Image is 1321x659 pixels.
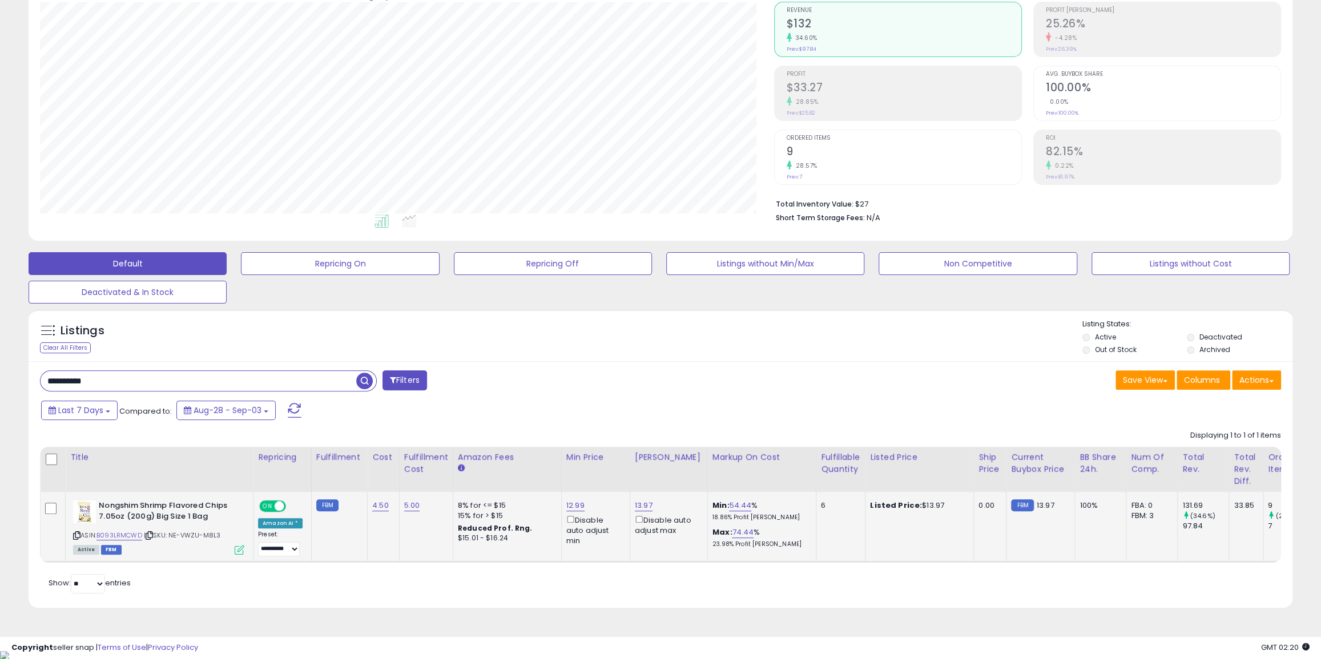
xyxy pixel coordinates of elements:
img: 41nyYIgT1PS._SL40_.jpg [73,500,96,523]
div: Disable auto adjust max [635,514,699,536]
p: 23.98% Profit [PERSON_NAME] [712,540,807,548]
div: 100% [1080,500,1117,511]
div: 9 [1268,500,1314,511]
div: Total Rev. Diff. [1234,451,1258,487]
a: 12.99 [566,500,585,511]
small: Amazon Fees. [458,463,465,474]
div: FBM: 3 [1131,511,1169,521]
h2: $33.27 [787,81,1021,96]
div: Repricing [258,451,307,463]
div: Amazon AI * [258,518,303,528]
label: Active [1095,332,1116,342]
span: Compared to: [119,406,172,417]
strong: Copyright [11,642,53,653]
a: B093LRMCWD [96,531,142,540]
small: Prev: 100.00% [1046,110,1078,116]
div: Clear All Filters [40,342,91,353]
a: Terms of Use [98,642,146,653]
button: Columns [1177,370,1230,390]
div: Displaying 1 to 1 of 1 items [1190,430,1281,441]
button: Repricing On [241,252,439,275]
div: Fulfillable Quantity [821,451,860,475]
small: 0.00% [1046,98,1069,106]
button: Actions [1232,370,1281,390]
div: Fulfillment Cost [404,451,448,475]
div: Title [70,451,248,463]
label: Archived [1199,345,1230,354]
div: Ordered Items [1268,451,1310,475]
span: ON [260,502,275,511]
p: 18.86% Profit [PERSON_NAME] [712,514,807,521]
div: Disable auto adjust min [566,514,621,546]
span: OFF [284,502,303,511]
div: 0.00 [978,500,997,511]
div: $15.01 - $16.24 [458,533,553,543]
button: Non Competitive [879,252,1077,275]
div: Markup on Cost [712,451,811,463]
button: Listings without Min/Max [666,252,864,275]
div: Fulfillment [316,451,363,463]
span: All listings currently available for purchase on Amazon [73,545,99,555]
h5: Listings [61,323,104,339]
h2: 25.26% [1046,17,1280,33]
div: 33.85 [1234,500,1254,511]
div: 7 [1268,521,1314,531]
p: Listing States: [1082,319,1292,330]
div: % [712,500,807,521]
a: 13.97 [635,500,653,511]
div: 97.84 [1182,521,1229,531]
div: [PERSON_NAME] [635,451,703,463]
small: FBM [316,499,339,511]
label: Out of Stock [1095,345,1137,354]
div: 15% for > $15 [458,511,553,521]
div: % [712,527,807,548]
span: Show: entries [49,577,131,588]
button: Deactivated & In Stock [29,281,227,304]
small: Prev: 81.97% [1046,173,1074,180]
h2: 100.00% [1046,81,1280,96]
b: Total Inventory Value: [776,199,853,209]
span: Aug-28 - Sep-03 [194,405,261,416]
a: 5.00 [404,500,420,511]
span: Last 7 Days [58,405,103,416]
small: Prev: $97.84 [787,46,816,52]
div: seller snap | | [11,642,198,653]
button: Repricing Off [454,252,652,275]
span: Profit [787,71,1021,78]
b: Reduced Prof. Rng. [458,523,533,533]
div: Min Price [566,451,625,463]
div: $13.97 [870,500,965,511]
small: 0.22% [1051,161,1074,170]
div: Current Buybox Price [1011,451,1070,475]
button: Aug-28 - Sep-03 [176,401,276,420]
div: 131.69 [1182,500,1229,511]
span: Profit [PERSON_NAME] [1046,7,1280,14]
small: 28.85% [792,98,819,106]
span: Revenue [787,7,1021,14]
small: 34.60% [792,34,817,42]
a: 74.44 [732,527,754,538]
small: Prev: 7 [787,173,802,180]
div: 8% for <= $15 [458,500,553,511]
div: FBA: 0 [1131,500,1169,511]
small: -4.28% [1051,34,1077,42]
span: ROI [1046,135,1280,141]
small: 28.57% [792,161,817,170]
div: Amazon Fees [458,451,557,463]
span: Columns [1184,374,1220,386]
small: FBM [1011,499,1033,511]
b: Listed Price: [870,500,922,511]
a: Privacy Policy [148,642,198,653]
span: 13.97 [1037,500,1054,511]
button: Default [29,252,227,275]
b: Short Term Storage Fees: [776,213,865,223]
button: Filters [382,370,427,390]
span: | SKU: NE-VWZU-M8L3 [144,531,220,540]
div: Listed Price [870,451,969,463]
span: Avg. Buybox Share [1046,71,1280,78]
div: BB Share 24h. [1080,451,1121,475]
span: N/A [867,212,880,223]
a: 54.44 [729,500,751,511]
a: 4.50 [372,500,389,511]
div: Cost [372,451,394,463]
